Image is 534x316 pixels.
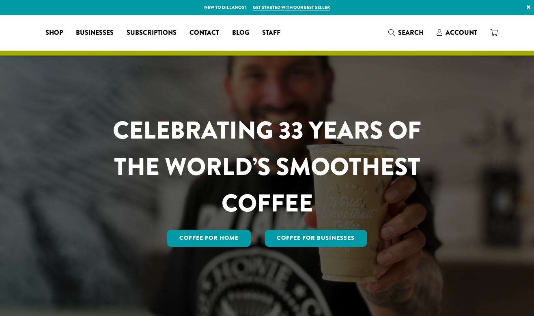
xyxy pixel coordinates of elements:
a: Shop [39,26,69,39]
a: Coffee For Businesses [265,230,367,247]
span: Account [446,28,477,37]
span: Shop [45,28,63,38]
a: Coffee for Home [167,230,251,247]
h1: CELEBRATING 33 YEARS OF THE WORLD’S SMOOTHEST COFFEE [89,112,445,222]
a: Search [382,26,430,39]
span: Contact [189,28,219,38]
span: Blog [232,28,249,38]
span: Search [398,28,424,37]
span: Businesses [76,28,114,38]
a: Staff [256,26,287,39]
a: Get started with our best seller [253,4,330,11]
span: Staff [262,28,280,38]
span: Subscriptions [127,28,177,38]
